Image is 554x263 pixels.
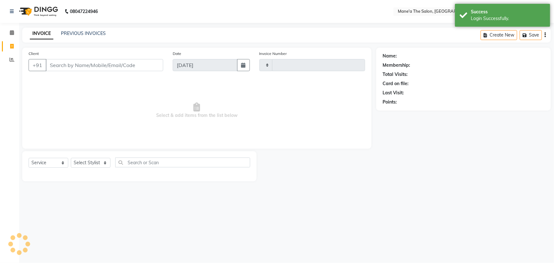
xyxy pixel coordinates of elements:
[115,158,250,167] input: Search or Scan
[46,59,163,71] input: Search by Name/Mobile/Email/Code
[383,71,408,78] div: Total Visits:
[471,9,545,15] div: Success
[383,90,404,96] div: Last Visit:
[481,30,517,40] button: Create New
[16,3,60,20] img: logo
[173,51,181,57] label: Date
[383,62,410,69] div: Membership:
[383,80,409,87] div: Card on file:
[29,51,39,57] label: Client
[471,15,545,22] div: Login Successfully.
[520,30,542,40] button: Save
[30,28,53,39] a: INVOICE
[383,99,397,105] div: Points:
[29,79,365,142] span: Select & add items from the list below
[70,3,98,20] b: 08047224946
[259,51,287,57] label: Invoice Number
[383,53,397,59] div: Name:
[29,59,46,71] button: +91
[61,30,106,36] a: PREVIOUS INVOICES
